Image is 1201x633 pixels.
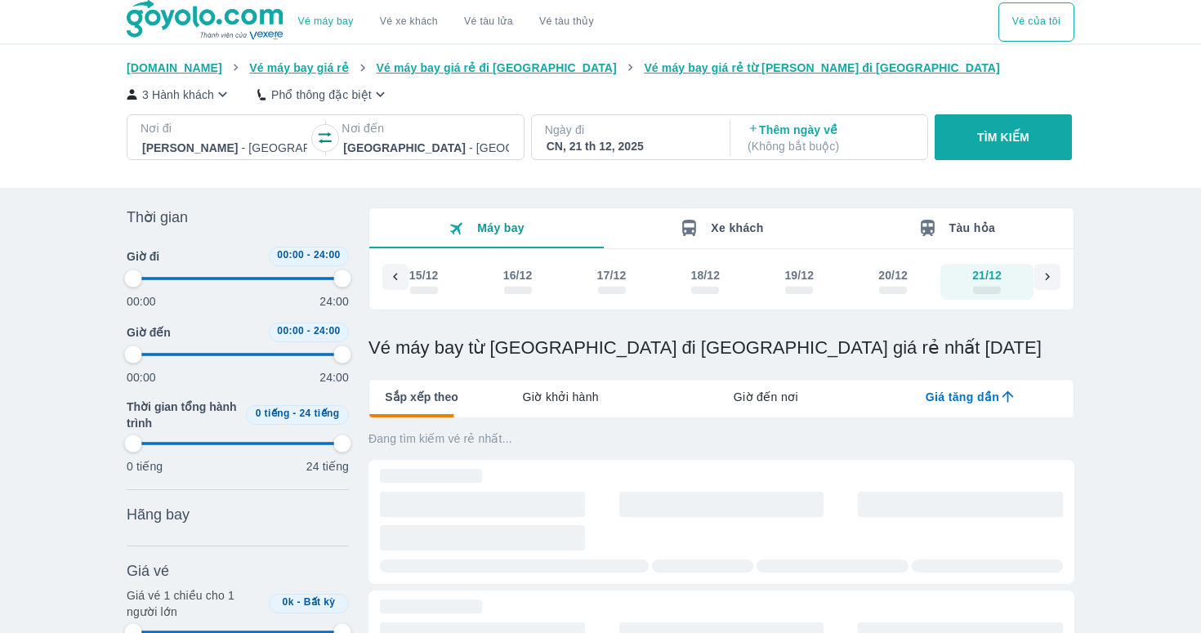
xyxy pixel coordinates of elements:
p: ( Không bắt buộc ) [748,138,913,154]
button: 3 Hành khách [127,86,231,103]
nav: breadcrumb [127,60,1074,76]
p: Nơi đi [141,120,309,136]
div: 18/12 [691,267,721,283]
span: Tàu hỏa [949,221,996,234]
div: 17/12 [597,267,627,283]
a: Vé tàu lửa [451,2,526,42]
span: Vé máy bay giá rẻ [249,61,349,74]
div: choose transportation mode [998,2,1074,42]
p: 24 tiếng [306,458,349,475]
span: Giờ đến nơi [734,389,798,405]
span: Giờ đi [127,248,159,265]
span: 0k [283,596,294,608]
div: 20/12 [878,267,908,283]
a: Vé máy bay [298,16,354,28]
div: 15/12 [409,267,439,283]
span: Thời gian [127,207,188,227]
div: CN, 21 th 12, 2025 [547,138,712,154]
div: 21/12 [972,267,1002,283]
span: 24:00 [314,249,341,261]
p: 00:00 [127,293,156,310]
p: 24:00 [319,369,349,386]
p: Giá vé 1 chiều cho 1 người lớn [127,587,262,620]
span: - [307,249,310,261]
span: Sắp xếp theo [385,389,458,405]
span: Giá tăng dần [926,389,999,405]
button: TÌM KIẾM [935,114,1071,160]
span: 24:00 [314,325,341,337]
div: choose transportation mode [285,2,607,42]
span: Vé máy bay giá rẻ đi [GEOGRAPHIC_DATA] [377,61,617,74]
p: Thêm ngày về [748,122,913,154]
p: Ngày đi [545,122,713,138]
button: Vé của tôi [998,2,1074,42]
span: - [297,596,301,608]
span: Giá vé [127,561,169,581]
span: Vé máy bay giá rẻ từ [PERSON_NAME] đi [GEOGRAPHIC_DATA] [644,61,1000,74]
p: TÌM KIẾM [977,129,1029,145]
button: Vé tàu thủy [526,2,607,42]
a: Vé xe khách [380,16,438,28]
p: 24:00 [319,293,349,310]
span: 00:00 [277,325,304,337]
span: Máy bay [477,221,525,234]
span: Hãng bay [127,505,190,524]
p: 0 tiếng [127,458,163,475]
span: Bất kỳ [304,596,336,608]
p: 3 Hành khách [142,87,214,103]
span: 00:00 [277,249,304,261]
span: [DOMAIN_NAME] [127,61,222,74]
span: Thời gian tổng hành trình [127,399,239,431]
span: Xe khách [711,221,763,234]
h1: Vé máy bay từ [GEOGRAPHIC_DATA] đi [GEOGRAPHIC_DATA] giá rẻ nhất [DATE] [368,337,1074,359]
span: Giờ đến [127,324,171,341]
p: Đang tìm kiếm vé rẻ nhất... [368,430,1074,447]
p: 00:00 [127,369,156,386]
div: lab API tabs example [458,380,1074,414]
span: Giờ khởi hành [523,389,599,405]
p: Nơi đến [342,120,510,136]
span: 0 tiếng [256,408,290,419]
span: 24 tiếng [300,408,340,419]
span: - [292,408,296,419]
span: - [307,325,310,337]
div: 19/12 [784,267,814,283]
div: 16/12 [503,267,533,283]
p: Phổ thông đặc biệt [271,87,372,103]
button: Phổ thông đặc biệt [257,86,389,103]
